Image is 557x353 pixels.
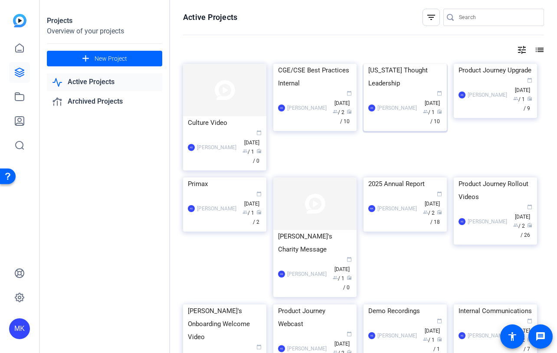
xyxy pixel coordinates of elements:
[343,275,352,291] span: / 0
[256,209,262,215] span: radio
[13,14,26,27] img: blue-gradient.svg
[256,344,262,350] span: calendar_today
[47,51,162,66] button: New Project
[524,337,532,352] span: / 7
[513,96,525,102] span: / 1
[80,53,91,64] mat-icon: add
[459,12,537,23] input: Search
[368,205,375,212] div: MK
[253,210,262,225] span: / 2
[437,109,442,114] span: radio
[423,210,435,216] span: / 2
[333,109,344,115] span: / 2
[433,337,442,352] span: / 1
[256,191,262,196] span: calendar_today
[513,223,525,229] span: / 2
[524,96,532,111] span: / 9
[256,130,262,135] span: calendar_today
[9,318,30,339] div: MK
[197,143,236,152] div: [PERSON_NAME]
[423,109,435,115] span: / 1
[242,149,254,155] span: / 1
[426,12,436,23] mat-icon: filter_list
[459,218,465,225] div: AS
[347,257,352,262] span: calendar_today
[278,271,285,278] div: AS
[527,96,532,101] span: radio
[527,204,532,209] span: calendar_today
[468,217,507,226] div: [PERSON_NAME]
[197,204,236,213] div: [PERSON_NAME]
[377,104,417,112] div: [PERSON_NAME]
[333,275,338,280] span: group
[513,222,518,228] span: group
[183,12,237,23] h1: Active Projects
[278,304,352,330] div: Product Journey Webcast
[347,109,352,114] span: radio
[188,304,262,343] div: [PERSON_NAME]'s Onboarding Welcome Video
[423,337,428,342] span: group
[368,332,375,339] div: AS
[459,332,465,339] div: AS
[256,148,262,154] span: radio
[188,144,195,151] div: AS
[425,319,442,334] span: [DATE]
[437,337,442,342] span: radio
[527,222,532,228] span: radio
[527,337,532,342] span: radio
[368,304,442,317] div: Demo Recordings
[188,205,195,212] div: AS
[368,177,442,190] div: 2025 Annual Report
[242,210,254,216] span: / 1
[423,337,435,343] span: / 1
[278,105,285,111] div: AS
[278,345,285,352] div: AS
[95,54,127,63] span: New Project
[507,331,518,342] mat-icon: accessibility
[437,318,442,324] span: calendar_today
[527,318,532,324] span: calendar_today
[47,93,162,111] a: Archived Projects
[333,109,338,114] span: group
[513,96,518,101] span: group
[437,91,442,96] span: calendar_today
[468,91,507,99] div: [PERSON_NAME]
[47,26,162,36] div: Overview of your projects
[513,337,525,343] span: / 2
[534,45,544,55] mat-icon: list
[188,116,262,129] div: Culture Video
[377,204,417,213] div: [PERSON_NAME]
[377,331,417,340] div: [PERSON_NAME]
[347,275,352,280] span: radio
[368,64,442,90] div: [US_STATE] Thought Leadership
[278,64,352,90] div: CGE/CSE Best Practices Internal
[287,344,327,353] div: [PERSON_NAME]
[423,109,428,114] span: group
[459,92,465,98] div: AS
[242,209,248,215] span: group
[334,332,352,347] span: [DATE]
[459,304,532,317] div: Internal Communications
[437,191,442,196] span: calendar_today
[278,230,352,256] div: [PERSON_NAME]'s Charity Message
[517,45,527,55] mat-icon: tune
[188,177,262,190] div: Primax
[242,148,248,154] span: group
[527,78,532,83] span: calendar_today
[47,16,162,26] div: Projects
[287,270,327,278] div: [PERSON_NAME]
[368,105,375,111] div: AS
[468,331,507,340] div: [PERSON_NAME]
[253,149,262,164] span: / 0
[347,331,352,337] span: calendar_today
[347,91,352,96] span: calendar_today
[47,73,162,91] a: Active Projects
[437,209,442,215] span: radio
[459,64,532,77] div: Product Journey Upgrade
[287,104,327,112] div: [PERSON_NAME]
[423,209,428,215] span: group
[535,331,546,342] mat-icon: message
[244,131,262,146] span: [DATE]
[459,177,532,203] div: Product Journey Rollout Videos
[333,275,344,281] span: / 1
